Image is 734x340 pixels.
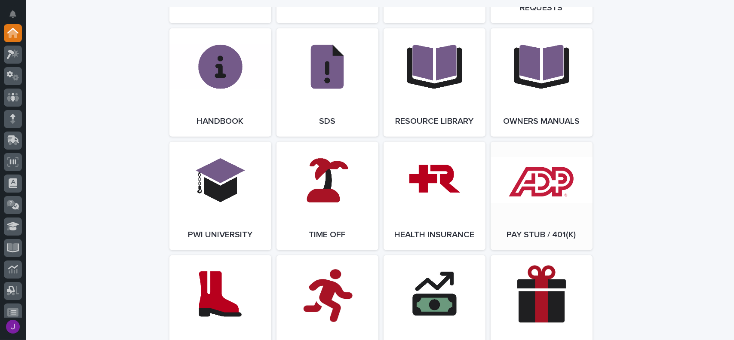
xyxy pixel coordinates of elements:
[491,28,593,137] a: Owners Manuals
[11,10,22,24] div: Notifications
[384,28,485,137] a: Resource Library
[276,28,378,137] a: SDS
[4,5,22,23] button: Notifications
[4,318,22,336] button: users-avatar
[384,142,485,250] a: Health Insurance
[169,142,271,250] a: PWI University
[276,142,378,250] a: Time Off
[491,142,593,250] a: Pay Stub / 401(k)
[169,28,271,137] a: Handbook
